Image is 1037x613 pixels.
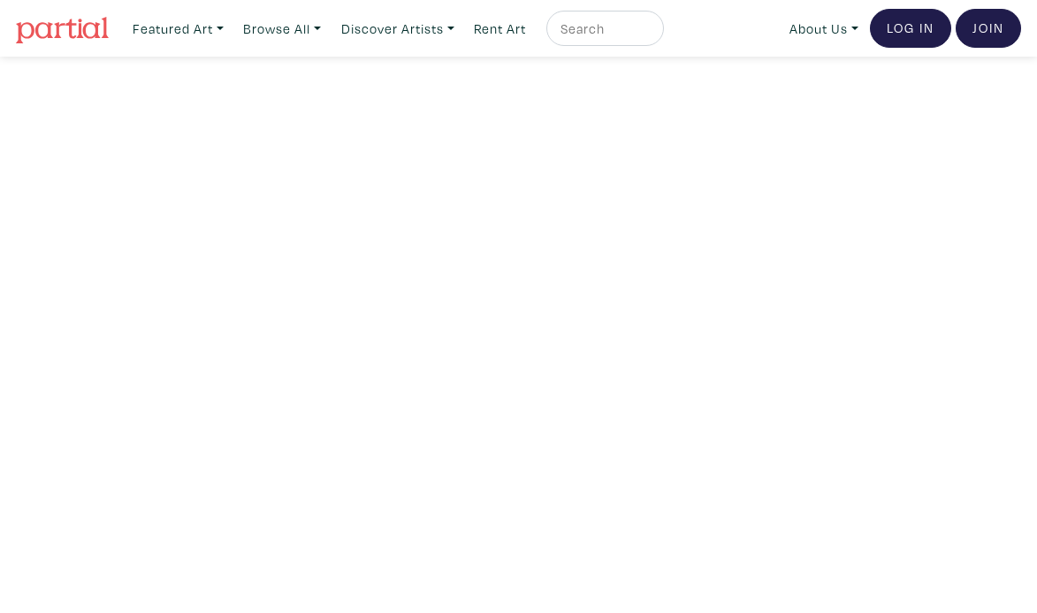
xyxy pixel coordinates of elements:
a: Browse All [235,11,329,47]
a: Rent Art [466,11,534,47]
a: Featured Art [125,11,232,47]
a: About Us [782,11,866,47]
a: Log In [870,9,951,48]
a: Discover Artists [333,11,462,47]
a: Join [956,9,1021,48]
input: Search [559,18,647,40]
